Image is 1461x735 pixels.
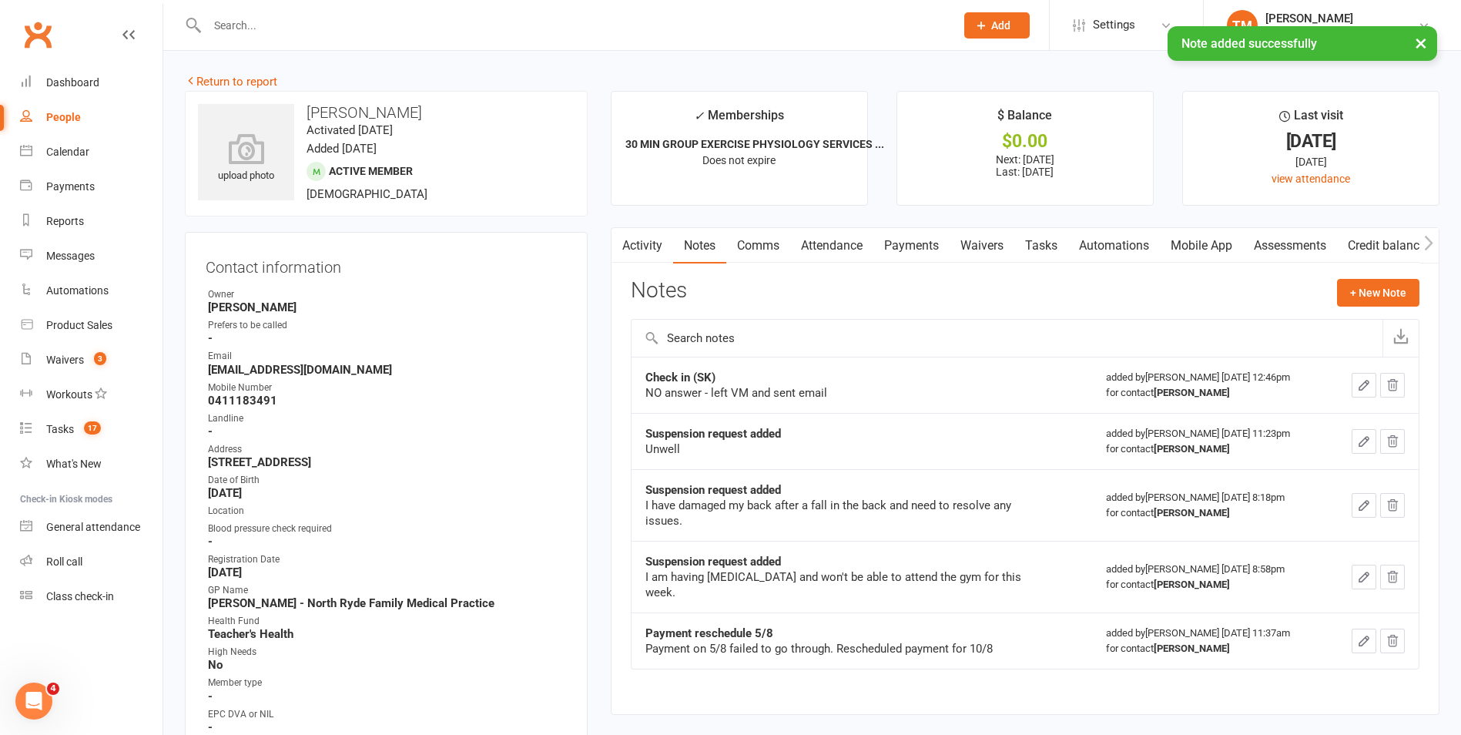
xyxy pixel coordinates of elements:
[1279,106,1343,133] div: Last visit
[46,180,95,193] div: Payments
[645,371,715,384] strong: Check in (SK)
[208,583,567,598] div: GP Name
[1407,26,1435,59] button: ×
[208,486,567,500] strong: [DATE]
[208,522,567,536] div: Blood pressure check required
[1154,579,1230,590] strong: [PERSON_NAME]
[198,133,294,184] div: upload photo
[46,458,102,470] div: What's New
[208,411,567,426] div: Landline
[46,388,92,401] div: Workouts
[1154,507,1230,519] strong: [PERSON_NAME]
[645,441,1030,457] div: Unwell
[645,569,1030,600] div: I am having [MEDICAL_DATA] and won't be able to attend the gym for this week.
[645,483,781,497] strong: Suspension request added
[208,425,567,438] strong: -
[20,169,163,204] a: Payments
[1197,153,1425,170] div: [DATE]
[20,204,163,239] a: Reports
[632,320,1382,357] input: Search notes
[20,308,163,343] a: Product Sales
[1197,133,1425,149] div: [DATE]
[208,614,567,629] div: Health Fund
[1106,370,1315,401] div: added by [PERSON_NAME] [DATE] 12:46pm
[20,239,163,274] a: Messages
[208,627,567,641] strong: Teacher's Health
[18,15,57,54] a: Clubworx
[329,165,413,177] span: Active member
[1154,643,1230,654] strong: [PERSON_NAME]
[645,427,781,441] strong: Suspension request added
[198,104,575,121] h3: [PERSON_NAME]
[997,106,1052,133] div: $ Balance
[645,385,1030,401] div: NO answer - left VM and sent email
[694,106,784,134] div: Memberships
[208,552,567,567] div: Registration Date
[911,153,1139,178] p: Next: [DATE] Last: [DATE]
[46,354,84,366] div: Waivers
[208,349,567,364] div: Email
[1106,505,1315,521] div: for contact
[645,498,1030,529] div: I have damaged my back after a fall in the back and need to resolve any issues.
[185,75,277,89] a: Return to report
[20,343,163,378] a: Waivers 3
[46,76,99,89] div: Dashboard
[694,109,704,123] i: ✓
[20,510,163,545] a: General attendance kiosk mode
[1272,173,1350,185] a: view attendance
[1106,441,1315,457] div: for contact
[790,228,873,263] a: Attendance
[208,442,567,457] div: Address
[208,596,567,610] strong: [PERSON_NAME] - North Ryde Family Medical Practice
[20,135,163,169] a: Calendar
[208,363,567,377] strong: [EMAIL_ADDRESS][DOMAIN_NAME]
[1265,12,1418,25] div: [PERSON_NAME]
[1106,385,1315,401] div: for contact
[911,133,1139,149] div: $0.00
[15,683,52,720] iframe: Intercom live chat
[208,690,567,703] strong: -
[612,228,673,263] a: Activity
[46,111,81,123] div: People
[46,146,89,158] div: Calendar
[307,123,393,137] time: Activated [DATE]
[1106,577,1315,592] div: for contact
[47,683,59,695] span: 4
[20,447,163,482] a: What's New
[702,154,776,166] span: Does not expire
[208,658,567,672] strong: No
[208,381,567,395] div: Mobile Number
[991,19,1010,32] span: Add
[208,504,567,519] div: Location
[1337,228,1436,263] a: Credit balance
[20,100,163,135] a: People
[46,319,112,331] div: Product Sales
[208,331,567,345] strong: -
[20,545,163,579] a: Roll call
[1227,10,1258,41] div: TM
[208,720,567,734] strong: -
[726,228,790,263] a: Comms
[208,473,567,488] div: Date of Birth
[645,555,781,569] strong: Suspension request added
[1160,228,1243,263] a: Mobile App
[20,579,163,614] a: Class kiosk mode
[208,287,567,302] div: Owner
[964,12,1030,39] button: Add
[208,676,567,690] div: Member type
[1168,26,1437,61] div: Note added successfully
[1154,443,1230,455] strong: [PERSON_NAME]
[1106,641,1315,656] div: for contact
[873,228,950,263] a: Payments
[208,566,567,579] strong: [DATE]
[20,412,163,447] a: Tasks 17
[46,521,140,533] div: General attendance
[307,187,427,201] span: [DEMOGRAPHIC_DATA]
[208,394,567,408] strong: 0411183491
[645,641,1030,656] div: Payment on 5/8 failed to go through. Rescheduled payment for 10/8
[950,228,1014,263] a: Waivers
[645,626,773,640] strong: Payment reschedule 5/8
[94,352,106,365] span: 3
[1243,228,1337,263] a: Assessments
[625,138,884,150] strong: 30 MIN GROUP EXERCISE PHYSIOLOGY SERVICES ...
